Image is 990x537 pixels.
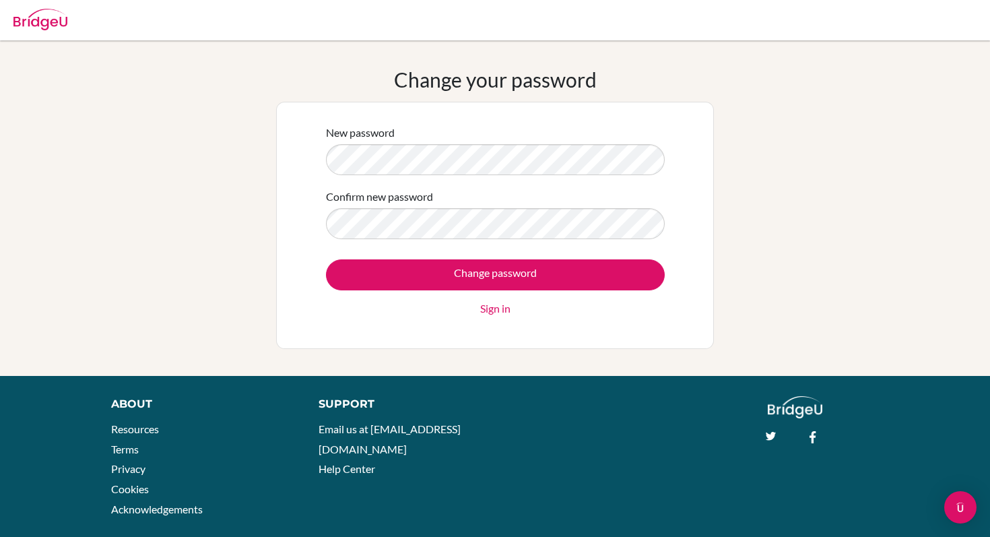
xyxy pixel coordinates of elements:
div: Open Intercom Messenger [944,491,977,524]
a: Resources [111,422,159,435]
label: New password [326,125,395,141]
a: Cookies [111,482,149,495]
div: About [111,396,288,412]
a: Sign in [480,301,510,317]
input: Change password [326,259,665,290]
div: Support [319,396,482,412]
img: logo_white@2x-f4f0deed5e89b7ecb1c2cc34c3e3d731f90f0f143d5ea2071677605dd97b5244.png [768,396,822,418]
a: Help Center [319,462,375,475]
img: Bridge-U [13,9,67,30]
a: Terms [111,443,139,455]
label: Confirm new password [326,189,433,205]
a: Email us at [EMAIL_ADDRESS][DOMAIN_NAME] [319,422,461,455]
a: Acknowledgements [111,503,203,515]
h1: Change your password [394,67,597,92]
a: Privacy [111,462,145,475]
